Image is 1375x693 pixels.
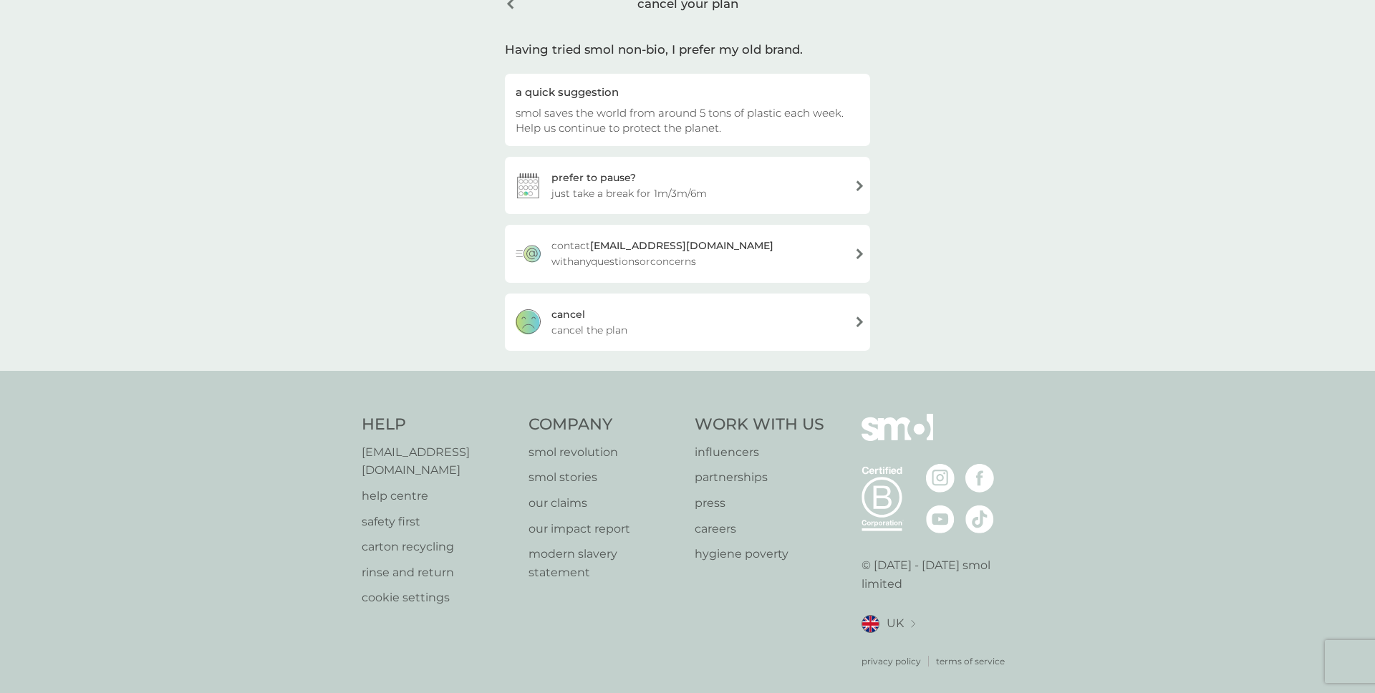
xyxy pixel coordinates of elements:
[695,443,824,462] a: influencers
[516,106,844,135] span: smol saves the world from around 5 tons of plastic each week. Help us continue to protect the pla...
[362,513,514,531] a: safety first
[362,538,514,556] a: carton recycling
[551,185,707,201] span: just take a break for 1m/3m/6m
[590,239,773,252] strong: [EMAIL_ADDRESS][DOMAIN_NAME]
[926,464,955,493] img: visit the smol Instagram page
[529,494,681,513] a: our claims
[362,487,514,505] a: help centre
[529,443,681,462] a: smol revolution
[936,654,1005,668] a: terms of service
[862,414,933,462] img: smol
[862,615,879,633] img: UK flag
[862,654,921,668] a: privacy policy
[529,545,681,581] a: modern slavery statement
[362,443,514,480] a: [EMAIL_ADDRESS][DOMAIN_NAME]
[551,306,585,322] div: cancel
[362,414,514,436] h4: Help
[695,520,824,538] a: careers
[695,468,824,487] a: partnerships
[529,468,681,487] a: smol stories
[965,464,994,493] img: visit the smol Facebook page
[516,84,859,100] div: a quick suggestion
[529,520,681,538] a: our impact report
[551,238,843,269] span: contact with any questions or concerns
[911,620,915,628] img: select a new location
[551,322,627,338] span: cancel the plan
[862,556,1014,593] p: © [DATE] - [DATE] smol limited
[551,170,636,185] div: prefer to pause?
[695,414,824,436] h4: Work With Us
[887,614,904,633] span: UK
[695,545,824,563] a: hygiene poverty
[529,414,681,436] h4: Company
[695,494,824,513] a: press
[505,40,870,59] div: Having tried smol non-bio, I prefer my old brand.
[362,588,514,607] a: cookie settings
[926,505,955,533] img: visit the smol Youtube page
[505,225,870,282] a: contact[EMAIL_ADDRESS][DOMAIN_NAME] withanyquestionsorconcerns
[362,563,514,582] a: rinse and return
[965,505,994,533] img: visit the smol Tiktok page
